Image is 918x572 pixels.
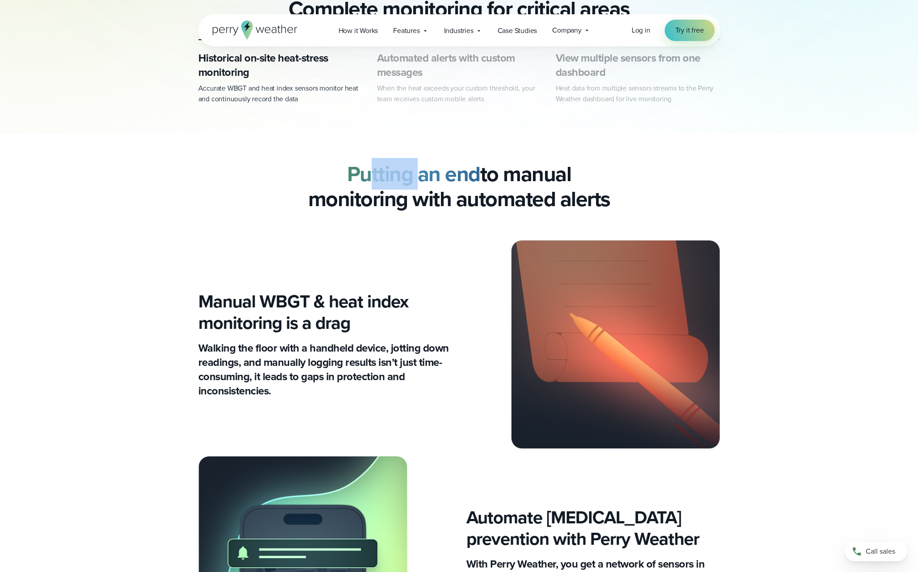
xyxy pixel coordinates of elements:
h3: Automate [MEDICAL_DATA] prevention with Perry Weather [466,507,720,550]
a: Call sales [845,542,907,561]
p: When the heat exceeds your custom threshold, your team receives custom mobile alerts [377,83,541,104]
img: Pen and paper WBGT Recordings [511,240,720,448]
span: Call sales [866,546,895,557]
h2: to manual monitoring with automated alerts [198,162,720,211]
h3: Walking the floor with a handheld device, jotting down readings, and manually logging results isn... [198,341,452,398]
span: Log in [632,25,650,35]
a: Log in [632,25,650,36]
p: Accurate WBGT and heat index sensors monitor heat and continuously record the data [198,83,363,104]
span: Try it free [675,25,704,36]
h3: Manual WBGT & heat index monitoring is a drag [198,291,452,334]
h3: Automated alerts with custom messages [377,51,541,79]
span: Industries [444,25,474,36]
span: Features [393,25,419,36]
span: Company [552,25,582,36]
strong: Putting an end [347,158,480,190]
a: How it Works [331,21,386,40]
span: How it Works [339,25,378,36]
span: Case Studies [498,25,537,36]
h3: Historical on-site heat-stress monitoring [198,51,363,79]
a: Case Studies [490,21,545,40]
h3: View multiple sensors from one dashboard [556,51,720,79]
p: Heat data from multiple sensors streams to the Perry Weather dashboard for live monitoring [556,83,720,104]
a: Try it free [665,20,715,41]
